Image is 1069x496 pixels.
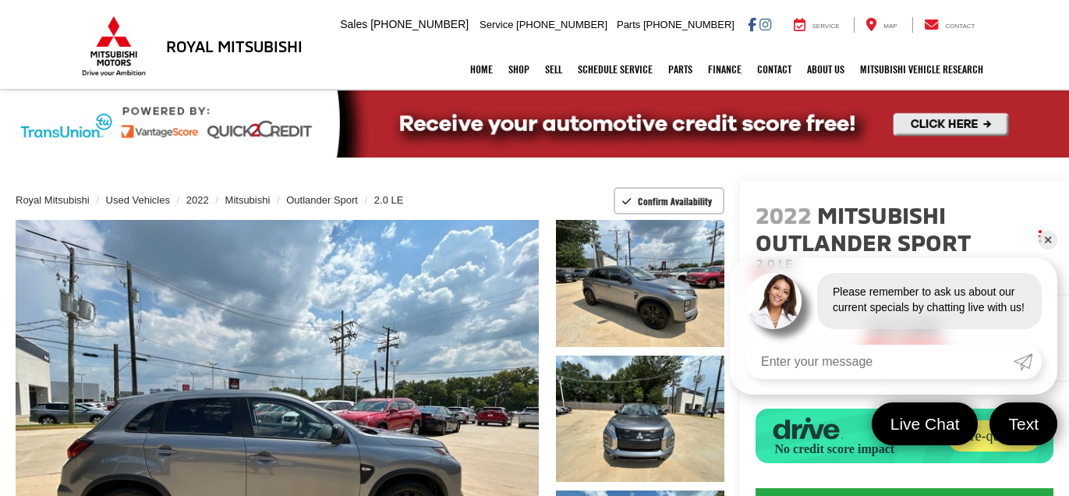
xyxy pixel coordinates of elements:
a: Schedule Service: Opens in a new tab [570,50,660,89]
span: Confirm Availability [638,195,712,207]
span: [PHONE_NUMBER] [370,18,469,30]
a: Shop [501,50,537,89]
a: Expand Photo 1 [556,220,725,347]
span: Map [883,23,897,30]
a: Parts: Opens in a new tab [660,50,700,89]
a: 2.0 LE [374,194,404,206]
span: Service [812,23,840,30]
span: Parts [617,19,640,30]
button: Actions [1026,223,1053,250]
a: Finance [700,50,749,89]
a: Service [782,17,851,33]
a: Submit [1014,345,1042,379]
a: Instagram: Click to visit our Instagram page [759,18,771,30]
input: Enter your message [745,345,1014,379]
a: Outlander Sport [286,194,358,206]
span: 2022 [756,200,812,229]
a: Contact [749,50,799,89]
a: Mitsubishi [225,194,271,206]
span: Live Chat [883,413,968,434]
a: Contact [912,17,987,33]
h3: Royal Mitsubishi [166,37,303,55]
a: Text [989,402,1057,445]
a: Home [462,50,501,89]
span: Sales [340,18,367,30]
a: Expand Photo 2 [556,356,725,483]
span: Text [1000,413,1046,434]
img: 2022 Mitsubishi Outlander Sport 2.0 LE [554,354,726,484]
span: Mitsubishi Outlander Sport [756,200,976,256]
a: Sell [537,50,570,89]
a: Royal Mitsubishi [16,194,90,206]
span: [PHONE_NUMBER] [643,19,734,30]
span: Service [480,19,513,30]
a: Used Vehicles [106,194,170,206]
span: 2.0 LE [756,256,793,271]
a: Live Chat [872,402,979,445]
a: 2022 [186,194,209,206]
a: About Us [799,50,852,89]
span: dropdown dots [1039,230,1042,243]
a: Mitsubishi Vehicle Research [852,50,991,89]
a: Facebook: Click to visit our Facebook page [748,18,756,30]
a: Map [854,17,908,33]
span: [PHONE_NUMBER] [516,19,607,30]
span: Contact [945,23,975,30]
img: 2022 Mitsubishi Outlander Sport 2.0 LE [554,218,726,348]
button: Confirm Availability [614,187,725,214]
img: Mitsubishi [79,16,149,76]
img: Agent profile photo [745,273,802,329]
div: Please remember to ask us about our current specials by chatting live with us! [817,273,1042,329]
